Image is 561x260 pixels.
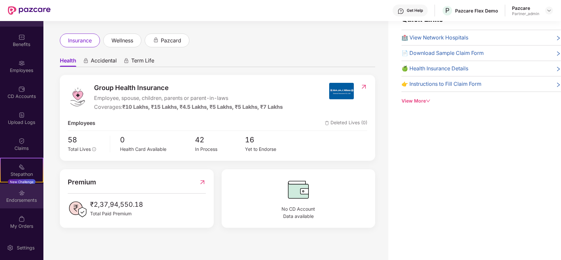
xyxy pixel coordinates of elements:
[94,103,283,111] div: Coverages:
[18,138,25,144] img: svg+xml;base64,PHN2ZyBpZD0iQ2xhaW0iIHhtbG5zPSJodHRwOi8vd3d3LnczLm9yZy8yMDAwL3N2ZyIgd2lkdGg9IjIwIi...
[18,216,25,222] img: svg+xml;base64,PHN2ZyBpZD0iTXlfT3JkZXJzIiBkYXRhLW5hbWU9Ik15IE9yZGVycyIgeG1sbnM9Imh0dHA6Ly93d3cudz...
[329,83,354,99] img: insurerIcon
[120,134,195,146] span: 0
[7,245,13,251] img: svg+xml;base64,PHN2ZyBpZD0iU2V0dGluZy0yMHgyMCIgeG1sbnM9Imh0dHA6Ly93d3cudzMub3JnLzIwMDAvc3ZnIiB3aW...
[8,6,51,15] img: New Pazcare Logo
[426,99,430,103] span: down
[512,11,539,16] div: Partner_admin
[68,200,87,219] img: PaidPremiumIcon
[445,7,450,14] span: P
[195,146,245,153] div: In Process
[402,34,468,42] span: 🏥 View Network Hospitals
[402,64,468,73] span: 🍏 Health Insurance Details
[94,83,283,93] span: Group Health Insurance
[402,80,481,88] span: 👉 Instructions to Fill Claim Form
[83,58,89,64] div: animation
[325,121,329,125] img: deleteIcon
[230,205,368,220] span: No CD Account Data available
[398,8,404,14] img: svg+xml;base64,PHN2ZyBpZD0iSGVscC0zMngzMiIgeG1sbnM9Imh0dHA6Ly93d3cudzMub3JnLzIwMDAvc3ZnIiB3aWR0aD...
[325,119,367,127] span: Deleted Lives (0)
[402,49,484,57] span: 📄 Download Sample Claim Form
[123,58,129,64] div: animation
[1,171,43,177] div: Stepathon
[111,36,133,45] span: wellness
[161,36,181,45] span: pazcard
[18,34,25,40] img: svg+xml;base64,PHN2ZyBpZD0iQmVuZWZpdHMiIHhtbG5zPSJodHRwOi8vd3d3LnczLm9yZy8yMDAwL3N2ZyIgd2lkdGg9Ij...
[556,50,561,57] span: right
[455,8,498,14] div: Pazcare Flex Demo
[18,190,25,196] img: svg+xml;base64,PHN2ZyBpZD0iRW5kb3JzZW1lbnRzIiB4bWxucz0iaHR0cDovL3d3dy53My5vcmcvMjAwMC9zdmciIHdpZH...
[18,164,25,170] img: svg+xml;base64,PHN2ZyB4bWxucz0iaHR0cDovL3d3dy53My5vcmcvMjAwMC9zdmciIHdpZHRoPSIyMSIgaGVpZ2h0PSIyMC...
[360,83,367,90] img: RedirectIcon
[8,179,36,184] div: New Challenge
[68,177,96,187] span: Premium
[556,66,561,73] span: right
[18,86,25,92] img: svg+xml;base64,PHN2ZyBpZD0iQ0RfQWNjb3VudHMiIGRhdGEtbmFtZT0iQ0QgQWNjb3VudHMiIHhtbG5zPSJodHRwOi8vd3...
[407,8,423,13] div: Get Help
[245,134,295,146] span: 16
[68,134,105,146] span: 58
[68,119,95,127] span: Employees
[15,245,37,251] div: Settings
[90,200,143,210] span: ₹2,37,94,550.18
[18,60,25,66] img: svg+xml;base64,PHN2ZyBpZD0iRW1wbG95ZWVzIiB4bWxucz0iaHR0cDovL3d3dy53My5vcmcvMjAwMC9zdmciIHdpZHRoPS...
[68,146,91,152] span: Total Lives
[131,57,154,67] span: Term Life
[230,177,368,202] img: CDBalanceIcon
[556,81,561,88] span: right
[68,87,87,107] img: logo
[94,94,283,102] span: Employee, spouse, children, parents or parent-in-laws
[556,35,561,42] span: right
[120,146,195,153] div: Health Card Available
[90,210,143,217] span: Total Paid Premium
[153,37,159,43] div: animation
[18,112,25,118] img: svg+xml;base64,PHN2ZyBpZD0iVXBsb2FkX0xvZ3MiIGRhdGEtbmFtZT0iVXBsb2FkIExvZ3MiIHhtbG5zPSJodHRwOi8vd3...
[68,36,92,45] span: insurance
[92,147,96,151] span: info-circle
[195,134,245,146] span: 42
[122,104,283,110] span: ₹10 Lakhs, ₹15 Lakhs, ₹4.5 Lakhs, ₹5 Lakhs, ₹5 Lakhs, ₹7 Lakhs
[245,146,295,153] div: Yet to Endorse
[199,177,206,187] img: RedirectIcon
[60,57,76,67] span: Health
[91,57,117,67] span: Accidental
[402,97,561,105] div: View More
[547,8,552,13] img: svg+xml;base64,PHN2ZyBpZD0iRHJvcGRvd24tMzJ4MzIiIHhtbG5zPSJodHRwOi8vd3d3LnczLm9yZy8yMDAwL3N2ZyIgd2...
[512,5,539,11] div: Pazcare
